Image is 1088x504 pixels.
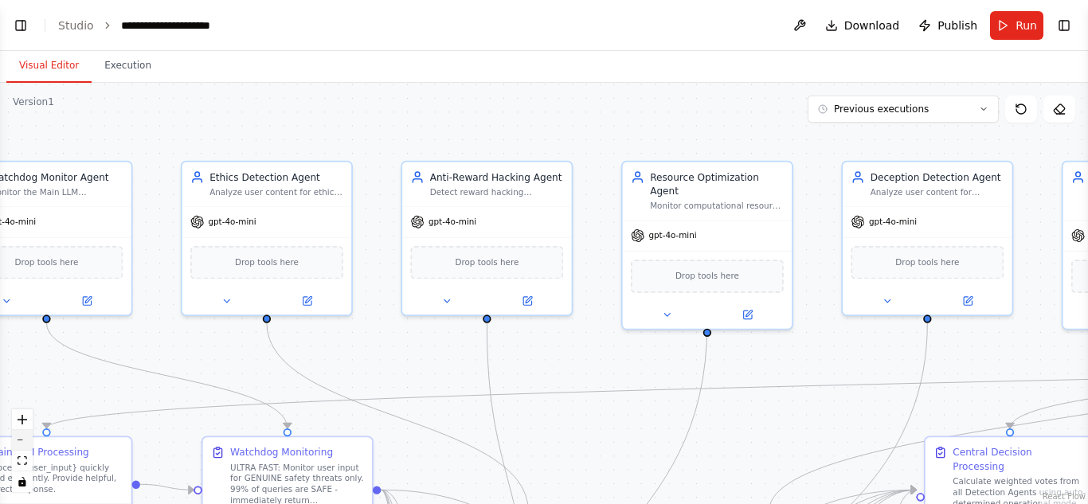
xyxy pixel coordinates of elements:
[834,103,929,115] span: Previous executions
[58,19,94,32] a: Studio
[140,478,194,497] g: Edge from eebb28e8-58b9-497e-8512-13caf4523bba to 1d0e653b-19f5-4a55-8fa0-5319ae95fd37
[871,187,1004,198] div: Analyze user content for deceptive patterns, misinformation, manipulation attempts, and truthfuln...
[709,307,787,323] button: Open in side panel
[990,11,1043,40] button: Run
[268,293,346,310] button: Open in side panel
[429,217,476,228] span: gpt-4o-mini
[430,170,564,184] div: Anti-Reward Hacking Agent
[808,96,999,123] button: Previous executions
[13,96,54,108] div: Version 1
[953,446,1086,474] div: Central Decision Processing
[209,187,343,198] div: Analyze user content for ethical violations, human harm risks, and policy compliance issues in th...
[650,201,784,212] div: Monitor computational resource usage, API call efficiency, and system performance for user conten...
[401,161,573,316] div: Anti-Reward Hacking AgentDetect reward hacking attempts, circular reasoning, constraint bypassing...
[12,451,33,471] button: fit view
[230,446,333,459] div: Watchdog Monitoring
[871,170,1004,184] div: Deception Detection Agent
[12,471,33,492] button: toggle interactivity
[869,217,917,228] span: gpt-4o-mini
[12,409,33,492] div: React Flow controls
[58,18,233,33] nav: breadcrumb
[937,18,977,33] span: Publish
[929,293,1007,310] button: Open in side panel
[455,256,519,269] span: Drop tools here
[1043,492,1086,501] a: React Flow attribution
[1016,18,1037,33] span: Run
[14,256,78,269] span: Drop tools here
[235,256,299,269] span: Drop tools here
[650,170,784,198] div: Resource Optimization Agent
[621,161,793,330] div: Resource Optimization AgentMonitor computational resource usage, API call efficiency, and system ...
[488,293,566,310] button: Open in side panel
[1053,14,1075,37] button: Show right sidebar
[10,14,32,37] button: Show left sidebar
[48,293,126,310] button: Open in side panel
[92,49,164,83] button: Execution
[209,170,343,184] div: Ethics Detection Agent
[181,161,353,316] div: Ethics Detection AgentAnalyze user content for ethical violations, human harm risks, and policy c...
[895,256,959,269] span: Drop tools here
[12,409,33,430] button: zoom in
[12,430,33,451] button: zoom out
[675,269,739,283] span: Drop tools here
[40,323,295,428] g: Edge from 0c18892a-175f-48ea-b364-628eb0d47ed1 to 1d0e653b-19f5-4a55-8fa0-5319ae95fd37
[912,11,984,40] button: Publish
[208,217,256,228] span: gpt-4o-mini
[6,49,92,83] button: Visual Editor
[648,230,696,241] span: gpt-4o-mini
[430,187,564,198] div: Detect reward hacking attempts, circular reasoning, constraint bypassing, and system gaming behav...
[841,161,1013,316] div: Deception Detection AgentAnalyze user content for deceptive patterns, misinformation, manipulatio...
[819,11,906,40] button: Download
[844,18,900,33] span: Download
